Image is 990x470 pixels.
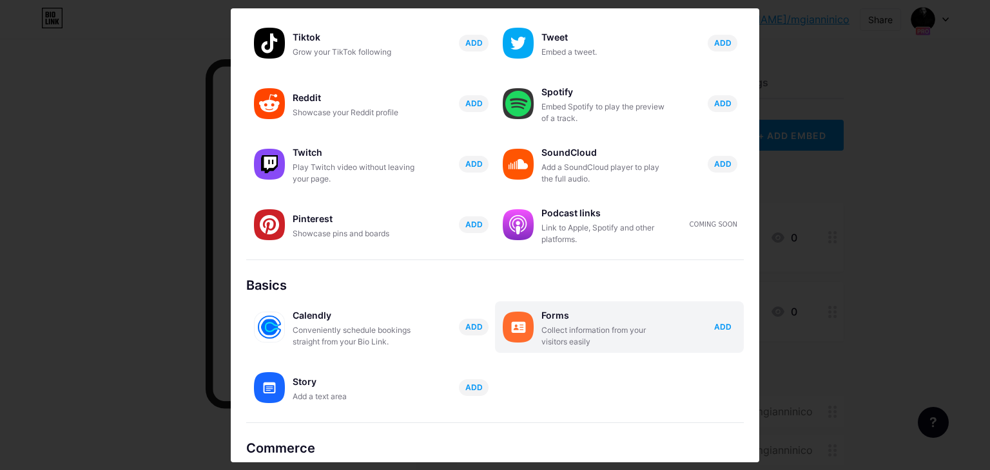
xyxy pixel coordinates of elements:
[541,162,670,185] div: Add a SoundCloud player to play the full audio.
[465,98,483,109] span: ADD
[708,156,737,173] button: ADD
[293,306,422,324] div: Calendly
[541,28,670,46] div: Tweet
[459,379,489,396] button: ADD
[503,209,534,240] img: podcastlinks
[254,209,285,240] img: pinterest
[293,324,422,348] div: Conveniently schedule bookings straight from your Bio Link.
[465,219,483,230] span: ADD
[714,321,732,332] span: ADD
[254,88,285,119] img: reddit
[459,95,489,112] button: ADD
[714,98,732,109] span: ADD
[459,216,489,233] button: ADD
[293,391,422,402] div: Add a text area
[714,37,732,48] span: ADD
[503,312,534,343] img: forms
[708,319,737,335] button: ADD
[465,321,483,332] span: ADD
[541,204,670,222] div: Podcast links
[254,372,285,403] img: story
[293,28,422,46] div: Tiktok
[541,222,670,245] div: Link to Apple, Spotify and other platforms.
[293,89,422,107] div: Reddit
[714,158,732,169] span: ADD
[254,149,285,180] img: twitch
[254,312,285,343] img: calendly
[708,35,737,52] button: ADD
[246,438,744,458] div: Commerce
[708,95,737,112] button: ADD
[690,220,737,229] div: Coming soon
[541,101,670,124] div: Embed Spotify to play the preview of a track.
[293,228,422,240] div: Showcase pins and boards
[246,276,744,295] div: Basics
[293,107,422,118] div: Showcase your Reddit profile
[254,28,285,59] img: tiktok
[503,88,534,119] img: spotify
[293,373,422,391] div: Story
[465,37,483,48] span: ADD
[459,35,489,52] button: ADD
[293,162,422,185] div: Play Twitch video without leaving your page.
[541,46,670,58] div: Embed a tweet.
[459,319,489,335] button: ADD
[293,46,422,58] div: Grow your TikTok following
[541,324,670,348] div: Collect information from your visitors easily
[465,382,483,393] span: ADD
[293,144,422,162] div: Twitch
[503,149,534,180] img: soundcloud
[541,306,670,324] div: Forms
[293,210,422,228] div: Pinterest
[503,28,534,59] img: twitter
[541,144,670,162] div: SoundCloud
[465,158,483,169] span: ADD
[459,156,489,173] button: ADD
[541,83,670,101] div: Spotify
